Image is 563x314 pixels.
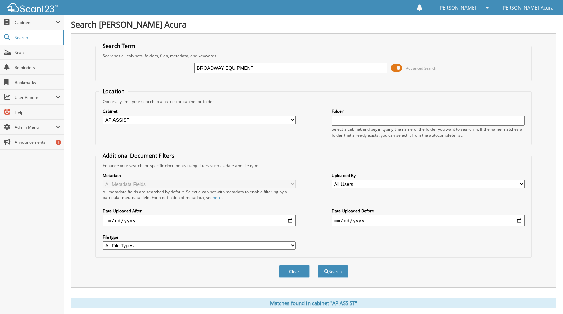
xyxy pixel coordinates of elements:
[99,42,139,50] legend: Search Term
[56,140,61,145] div: 1
[213,195,222,200] a: here
[501,6,554,10] span: [PERSON_NAME] Acura
[332,215,525,226] input: end
[15,65,60,70] span: Reminders
[103,108,296,114] label: Cabinet
[15,80,60,85] span: Bookmarks
[332,208,525,214] label: Date Uploaded Before
[99,53,528,59] div: Searches all cabinets, folders, files, metadata, and keywords
[103,173,296,178] label: Metadata
[99,163,528,169] div: Enhance your search for specific documents using filters such as date and file type.
[103,208,296,214] label: Date Uploaded After
[103,234,296,240] label: File type
[99,88,128,95] legend: Location
[103,189,296,200] div: All metadata fields are searched by default. Select a cabinet with metadata to enable filtering b...
[15,139,60,145] span: Announcements
[103,215,296,226] input: start
[71,298,556,308] div: Matches found in cabinet "AP ASSIST"
[332,126,525,138] div: Select a cabinet and begin typing the name of the folder you want to search in. If the name match...
[332,108,525,114] label: Folder
[99,99,528,104] div: Optionally limit your search to a particular cabinet or folder
[15,50,60,55] span: Scan
[15,35,59,40] span: Search
[71,19,556,30] h1: Search [PERSON_NAME] Acura
[279,265,310,278] button: Clear
[15,109,60,115] span: Help
[15,94,56,100] span: User Reports
[406,66,436,71] span: Advanced Search
[7,3,58,12] img: scan123-logo-white.svg
[332,173,525,178] label: Uploaded By
[15,124,56,130] span: Admin Menu
[438,6,476,10] span: [PERSON_NAME]
[99,152,178,159] legend: Additional Document Filters
[318,265,348,278] button: Search
[15,20,56,25] span: Cabinets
